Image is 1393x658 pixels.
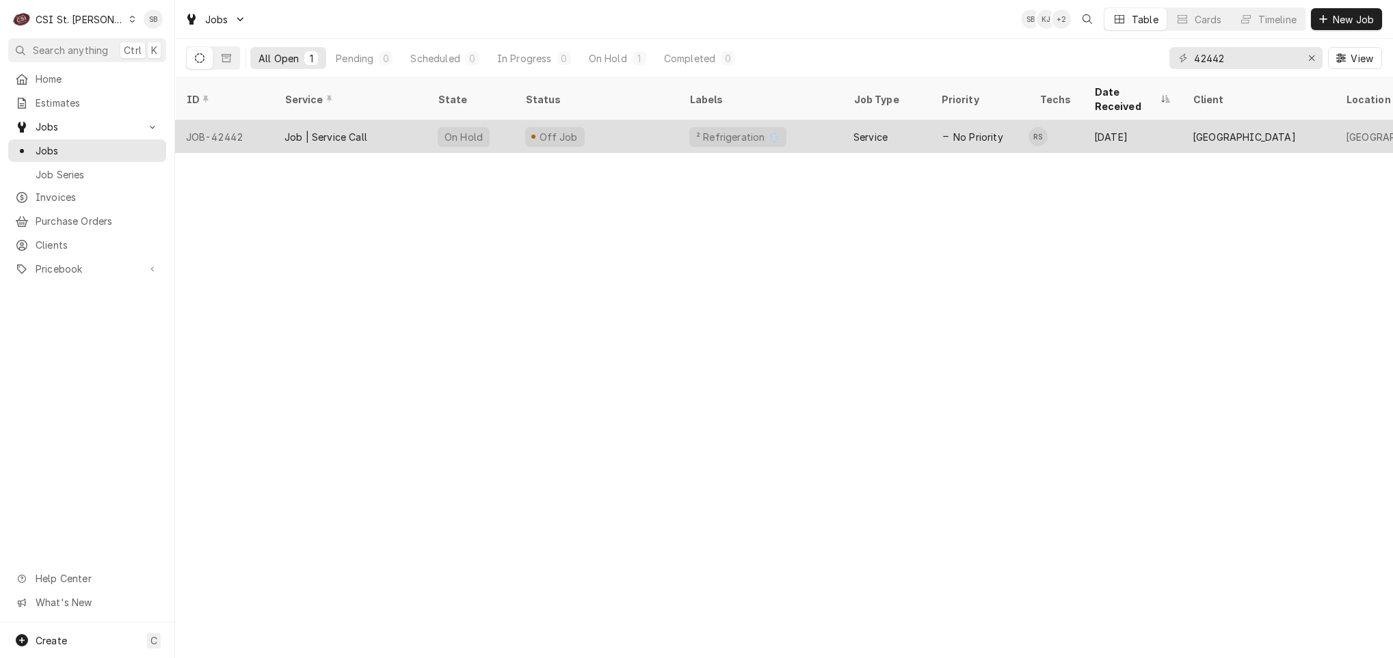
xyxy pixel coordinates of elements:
div: Client [1193,92,1321,107]
a: Job Series [8,163,166,186]
div: Techs [1039,92,1072,107]
div: Cards [1195,12,1222,27]
a: Go to Jobs [179,8,252,31]
div: Completed [664,51,715,66]
div: On Hold [443,130,484,144]
span: Clients [36,238,159,252]
div: Ken Jiricek's Avatar [1037,10,1056,29]
div: Labels [689,92,832,107]
span: Home [36,72,159,86]
div: [DATE] [1083,120,1182,153]
div: 0 [382,51,390,66]
div: State [438,92,503,107]
div: Shayla Bell's Avatar [144,10,163,29]
div: + 2 [1052,10,1071,29]
button: Search anythingCtrlK [8,38,166,62]
div: KJ [1037,10,1056,29]
span: Search anything [33,43,108,57]
a: Purchase Orders [8,210,166,232]
span: What's New [36,595,158,609]
span: Estimates [36,96,159,110]
span: Job Series [36,167,159,182]
span: Purchase Orders [36,214,159,228]
div: Ryan Smith's Avatar [1029,127,1048,146]
span: K [151,43,157,57]
button: Open search [1076,8,1098,30]
div: Job Type [853,92,919,107]
a: Home [8,68,166,90]
div: Priority [941,92,1015,107]
div: SB [144,10,163,29]
div: CSI St. Louis's Avatar [12,10,31,29]
span: Jobs [36,143,159,158]
a: Estimates [8,92,166,114]
a: Go to Jobs [8,115,166,138]
div: ² Refrigeration ❄️ [695,130,781,144]
div: 0 [468,51,477,66]
a: Clients [8,234,166,256]
span: Ctrl [124,43,142,57]
span: Jobs [36,120,139,134]
div: JOB-42442 [175,120,274,153]
div: In Progress [497,51,552,66]
div: C [12,10,31,29]
div: 1 [635,51,644,66]
span: C [150,633,157,648]
a: Invoices [8,186,166,208]
span: Jobs [205,12,228,27]
div: CSI St. [PERSON_NAME] [36,12,124,27]
a: Go to What's New [8,591,166,614]
div: Service [853,130,888,144]
a: Go to Pricebook [8,258,166,280]
span: Help Center [36,571,158,586]
button: Erase input [1301,47,1323,69]
div: 0 [560,51,568,66]
div: Shayla Bell's Avatar [1021,10,1040,29]
span: Create [36,635,67,646]
span: New Job [1330,12,1377,27]
div: 1 [307,51,315,66]
div: Job | Service Call [284,130,367,144]
div: RS [1029,127,1048,146]
div: ID [186,92,260,107]
div: 0 [724,51,732,66]
span: Invoices [36,190,159,204]
div: Off Job [538,130,579,144]
span: View [1348,51,1376,66]
div: On Hold [589,51,627,66]
div: [GEOGRAPHIC_DATA] [1193,130,1296,144]
button: New Job [1311,8,1382,30]
div: SB [1021,10,1040,29]
div: All Open [258,51,299,66]
div: Status [525,92,665,107]
div: Date Received [1094,85,1157,113]
div: Timeline [1258,12,1297,27]
div: Table [1132,12,1158,27]
a: Go to Help Center [8,567,166,590]
span: Pricebook [36,262,139,276]
span: No Priority [953,130,1003,144]
button: View [1328,47,1382,69]
div: Scheduled [410,51,460,66]
div: Service [284,92,413,107]
div: Pending [336,51,373,66]
a: Jobs [8,139,166,162]
input: Keyword search [1194,47,1297,69]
